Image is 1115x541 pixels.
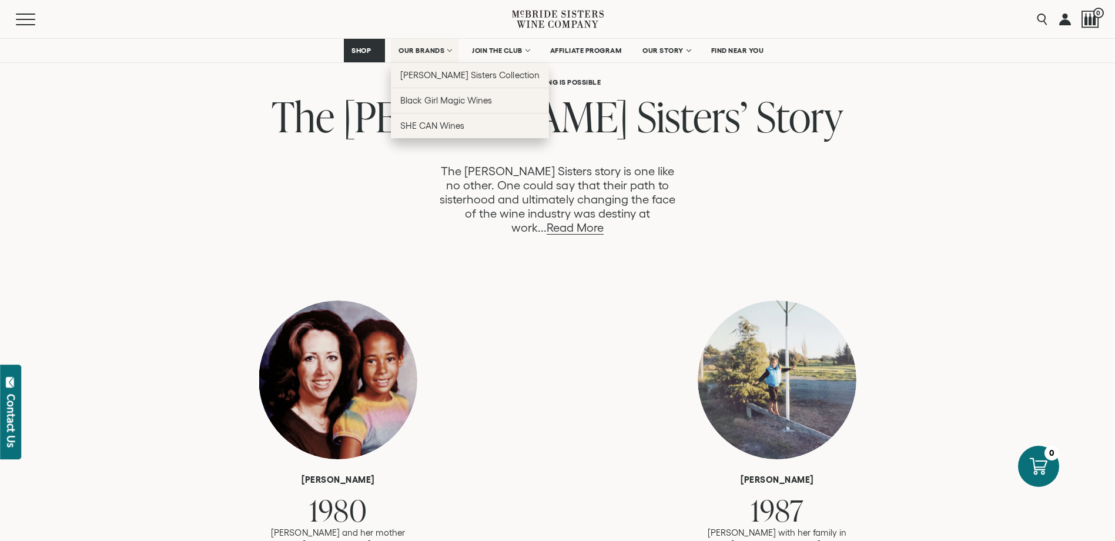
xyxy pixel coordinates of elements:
[391,88,549,113] a: Black Girl Magic Wines
[391,39,458,62] a: OUR BRANDS
[250,475,426,485] h6: [PERSON_NAME]
[391,113,549,138] a: SHE CAN Wines
[343,88,628,145] span: [PERSON_NAME]
[16,14,58,25] button: Mobile Menu Trigger
[635,39,698,62] a: OUR STORY
[400,95,492,105] span: Black Girl Magic Wines
[5,394,17,448] div: Contact Us
[689,475,865,485] h6: [PERSON_NAME]
[391,62,549,88] a: [PERSON_NAME] Sisters Collection
[399,46,444,55] span: OUR BRANDS
[309,490,367,530] span: 1980
[1044,446,1059,460] div: 0
[543,39,630,62] a: AFFILIATE PROGRAM
[400,121,464,131] span: SHE CAN Wines
[464,39,537,62] a: JOIN THE CLUB
[751,490,803,530] span: 1987
[756,88,843,145] span: Story
[400,70,540,80] span: [PERSON_NAME] Sisters Collection
[344,39,385,62] a: SHOP
[435,164,679,235] p: The [PERSON_NAME] Sisters story is one like no other. One could say that their path to sisterhood...
[711,46,764,55] span: FIND NEAR YOU
[637,88,748,145] span: Sisters’
[351,46,371,55] span: SHOP
[704,39,772,62] a: FIND NEAR YOU
[550,46,622,55] span: AFFILIATE PROGRAM
[173,78,942,86] h6: Everything is Possible
[1093,8,1104,18] span: 0
[472,46,523,55] span: JOIN THE CLUB
[272,88,334,145] span: The
[547,221,604,235] a: Read More
[642,46,684,55] span: OUR STORY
